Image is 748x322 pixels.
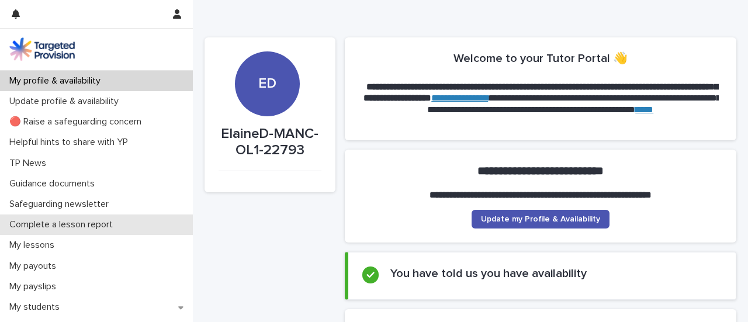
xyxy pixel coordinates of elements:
[5,302,69,313] p: My students
[5,240,64,251] p: My lessons
[453,51,628,65] h2: Welcome to your Tutor Portal 👋
[219,126,321,160] p: ElaineD-MANC-OL1-22793
[5,96,128,107] p: Update profile & availability
[5,75,110,86] p: My profile & availability
[5,158,56,169] p: TP News
[5,116,151,127] p: 🔴 Raise a safeguarding concern
[5,261,65,272] p: My payouts
[5,219,122,230] p: Complete a lesson report
[472,210,610,228] a: Update my Profile & Availability
[235,11,300,92] div: ED
[5,178,104,189] p: Guidance documents
[9,37,75,61] img: M5nRWzHhSzIhMunXDL62
[5,281,65,292] p: My payslips
[5,137,137,148] p: Helpful hints to share with YP
[481,215,600,223] span: Update my Profile & Availability
[390,266,587,281] h2: You have told us you have availability
[5,199,118,210] p: Safeguarding newsletter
